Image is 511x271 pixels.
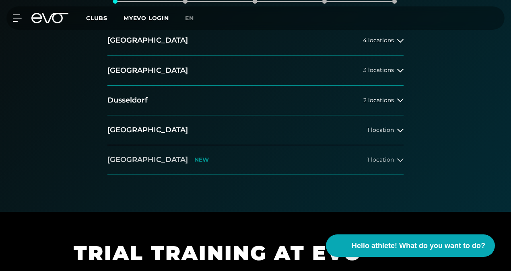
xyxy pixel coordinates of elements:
[107,26,404,55] button: [GEOGRAPHIC_DATA]4 locations
[107,35,188,45] h2: [GEOGRAPHIC_DATA]
[107,125,188,135] h2: [GEOGRAPHIC_DATA]
[107,86,404,115] button: Dusseldorf2 locations
[363,97,394,103] span: 2 locations
[185,14,194,22] span: En
[86,14,107,22] span: Clubs
[107,95,148,105] h2: Dusseldorf
[107,115,404,145] button: [GEOGRAPHIC_DATA]1 location
[367,157,394,163] span: 1 location
[124,14,169,22] a: MYEVO LOGIN
[363,67,394,73] span: 3 locations
[194,156,209,163] p: NEW
[74,240,436,266] h1: TRIAL TRAINING AT EVO
[363,37,394,43] span: 4 locations
[352,240,485,251] span: Hello athlete! What do you want to do?
[107,66,188,76] h2: [GEOGRAPHIC_DATA]
[107,155,188,165] h2: [GEOGRAPHIC_DATA]
[107,56,404,86] button: [GEOGRAPHIC_DATA]3 locations
[107,145,404,175] button: [GEOGRAPHIC_DATA]NEW1 location
[326,234,495,257] button: Hello athlete! What do you want to do?
[185,14,204,23] a: En
[86,14,124,22] a: Clubs
[367,127,394,133] span: 1 location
